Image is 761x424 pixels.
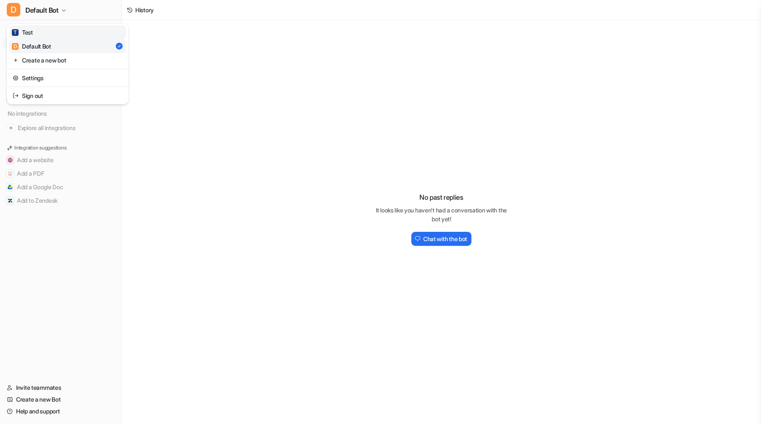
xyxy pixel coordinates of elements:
[13,91,19,100] img: reset
[12,43,19,50] span: D
[9,53,126,67] a: Create a new bot
[9,89,126,103] a: Sign out
[13,56,19,65] img: reset
[7,24,129,104] div: DDefault Bot
[12,29,19,36] span: T
[9,71,126,85] a: Settings
[12,28,33,37] div: Test
[7,3,20,16] span: D
[13,73,19,82] img: reset
[12,42,51,51] div: Default Bot
[25,4,59,16] span: Default Bot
